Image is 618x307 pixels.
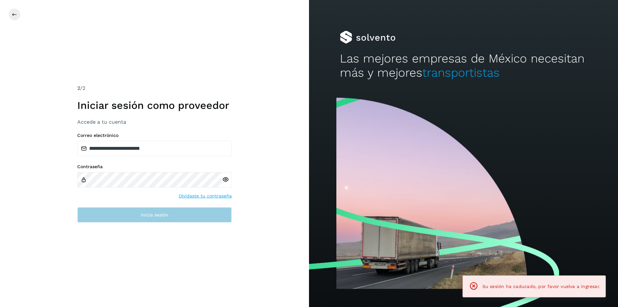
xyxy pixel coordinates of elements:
[77,85,80,91] span: 2
[77,133,232,138] label: Correo electrónico
[340,52,587,80] h2: Las mejores empresas de México necesitan más y mejores
[77,207,232,223] button: Inicia sesión
[179,193,232,199] a: Olvidaste tu contraseña
[77,84,232,92] div: /2
[482,284,600,289] span: Su sesión ha caducado, por favor vuelva a ingresar.
[77,164,232,169] label: Contraseña
[77,99,232,111] h1: Iniciar sesión como proveedor
[422,66,500,80] span: transportistas
[141,213,168,217] span: Inicia sesión
[77,119,232,125] h3: Accede a tu cuenta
